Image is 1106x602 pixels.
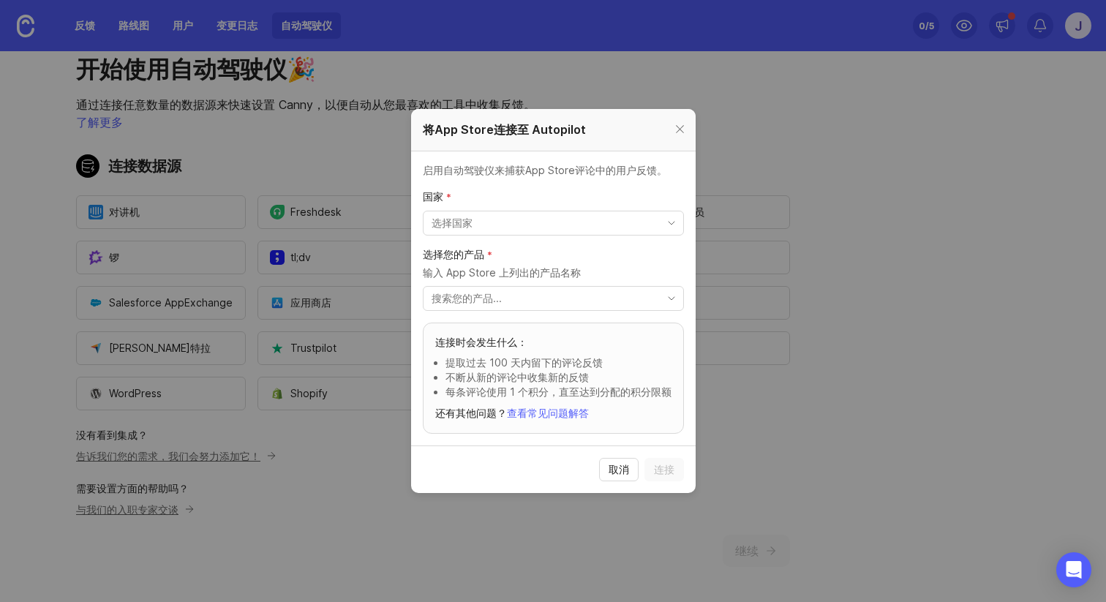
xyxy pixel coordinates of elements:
[507,407,589,419] a: 查看常见问题解答
[445,356,603,369] font: 提取过去 100 天内留下的评论反馈
[525,164,575,176] font: App Store
[1056,552,1091,587] div: 打开 Intercom Messenger
[423,122,494,137] font: 将App Store
[575,164,667,176] font: 评论中的用户反馈。
[435,336,527,348] font: 连接时会发生什么：
[599,458,639,481] button: 取消
[423,211,684,236] div: 切换菜单
[435,407,507,419] font: 还有其他问题？
[423,248,484,260] font: 选择您的产品
[445,385,671,398] font: 每条评论使用 1 个积分，直至达到分配的积分限额
[423,266,581,279] font: 输入 App Store 上列出的产品名称
[660,293,683,304] svg: 切换图标
[517,122,586,137] font: 至 Autopilot
[423,190,443,203] font: 国家
[423,286,684,311] div: 切换菜单
[445,371,589,383] font: 不断从新的评论中收集新的反馈
[432,290,658,306] input: 搜索您的产品...
[654,463,674,475] font: 连接
[660,217,683,229] svg: 切换图标
[432,215,658,231] input: 选择国家
[494,122,517,137] font: 连接
[423,164,525,176] font: 启用自动驾驶仪来捕获
[609,463,629,475] font: 取消
[644,458,684,481] button: 连接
